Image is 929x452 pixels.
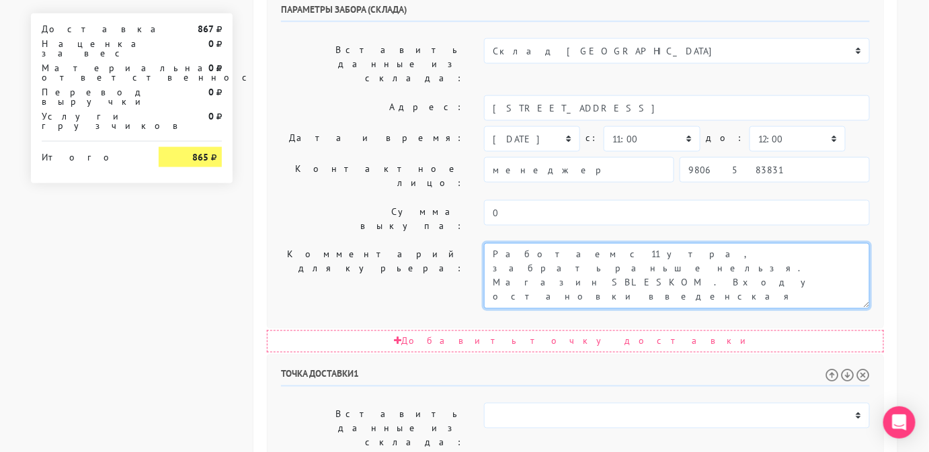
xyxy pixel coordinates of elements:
div: Наценка за вес [32,39,149,58]
strong: 0 [208,110,214,122]
label: Дата и время: [271,126,474,152]
h6: Точка доставки [281,369,870,387]
label: Сумма выкупа: [271,200,474,238]
div: Добавить точку доставки [267,330,884,353]
div: Итого [42,147,138,162]
input: Телефон [680,157,870,183]
div: Услуги грузчиков [32,111,149,130]
h6: Параметры забора (склада) [281,4,870,22]
label: Комментарий для курьера: [271,243,474,309]
strong: 865 [192,151,208,163]
label: Вставить данные из склада: [271,38,474,90]
label: до: [706,126,744,150]
input: Имя [484,157,674,183]
label: Адрес: [271,95,474,121]
span: 1 [354,368,359,380]
strong: 0 [208,62,214,74]
strong: 867 [198,23,214,35]
div: Перевод выручки [32,87,149,106]
strong: 0 [208,86,214,98]
label: c: [585,126,598,150]
label: Контактное лицо: [271,157,474,195]
div: Open Intercom Messenger [883,406,916,439]
strong: 0 [208,38,214,50]
div: Доставка [32,24,149,34]
div: Материальная ответственность [32,63,149,82]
